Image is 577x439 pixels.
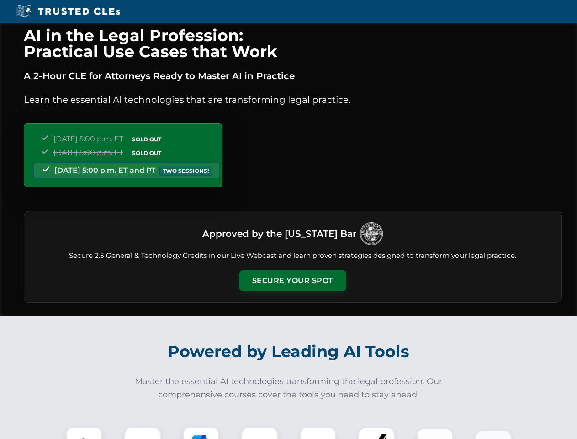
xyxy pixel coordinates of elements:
button: Secure Your Spot [239,270,346,291]
span: SOLD OUT [129,134,164,144]
h3: Approved by the [US_STATE] Bar [202,225,356,242]
span: SOLD OUT [129,148,164,158]
p: Secure 2.5 General & Technology Credits in our Live Webcast and learn proven strategies designed ... [35,251,551,261]
span: [DATE] 5:00 p.m. ET [53,134,123,143]
h1: AI in the Legal Profession: Practical Use Cases that Work [24,27,562,59]
span: [DATE] 5:00 p.m. ET [53,148,123,157]
img: Trusted CLEs [14,5,123,18]
img: Logo [360,222,383,245]
h2: Powered by Leading AI Tools [36,336,542,368]
p: A 2-Hour CLE for Attorneys Ready to Master AI in Practice [24,69,562,83]
p: Learn the essential AI technologies that are transforming legal practice. [24,92,562,107]
p: Master the essential AI technologies transforming the legal profession. Our comprehensive courses... [129,375,449,402]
